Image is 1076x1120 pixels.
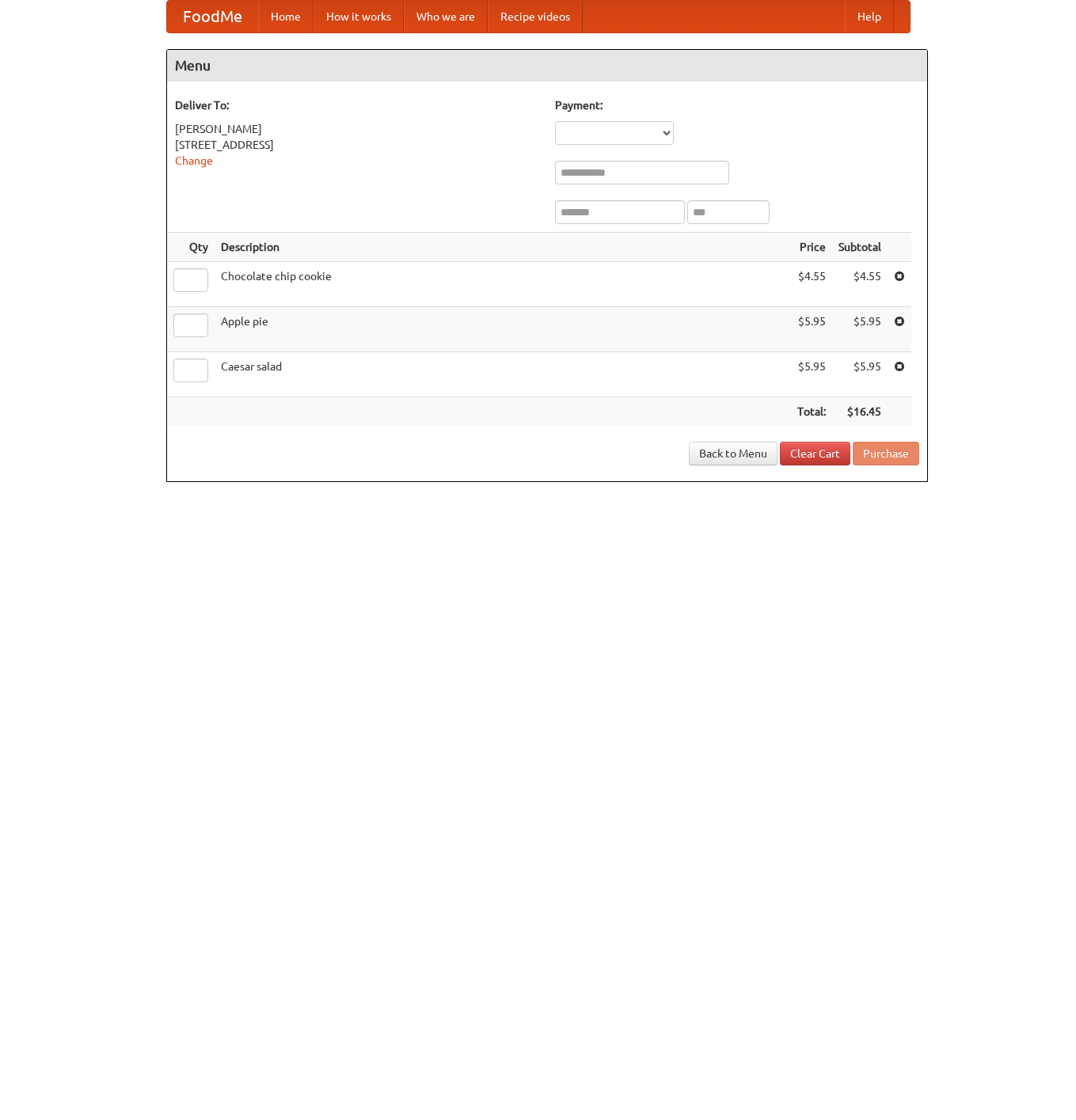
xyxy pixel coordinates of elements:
[215,307,791,352] td: Apple pie
[791,397,832,427] th: Total:
[404,1,488,32] a: Who we are
[791,307,832,352] td: $5.95
[832,233,888,262] th: Subtotal
[832,352,888,397] td: $5.95
[175,154,213,167] a: Change
[853,442,919,465] button: Purchase
[167,50,927,82] h4: Menu
[175,121,539,137] div: [PERSON_NAME]
[791,262,832,307] td: $4.55
[845,1,894,32] a: Help
[488,1,583,32] a: Recipe videos
[832,307,888,352] td: $5.95
[689,442,778,465] a: Back to Menu
[791,352,832,397] td: $5.95
[215,262,791,307] td: Chocolate chip cookie
[258,1,314,32] a: Home
[791,233,832,262] th: Price
[167,1,258,32] a: FoodMe
[175,137,539,153] div: [STREET_ADDRESS]
[215,352,791,397] td: Caesar salad
[175,97,539,113] h5: Deliver To:
[832,262,888,307] td: $4.55
[832,397,888,427] th: $16.45
[167,233,215,262] th: Qty
[215,233,791,262] th: Description
[314,1,404,32] a: How it works
[555,97,919,113] h5: Payment:
[780,442,850,465] a: Clear Cart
